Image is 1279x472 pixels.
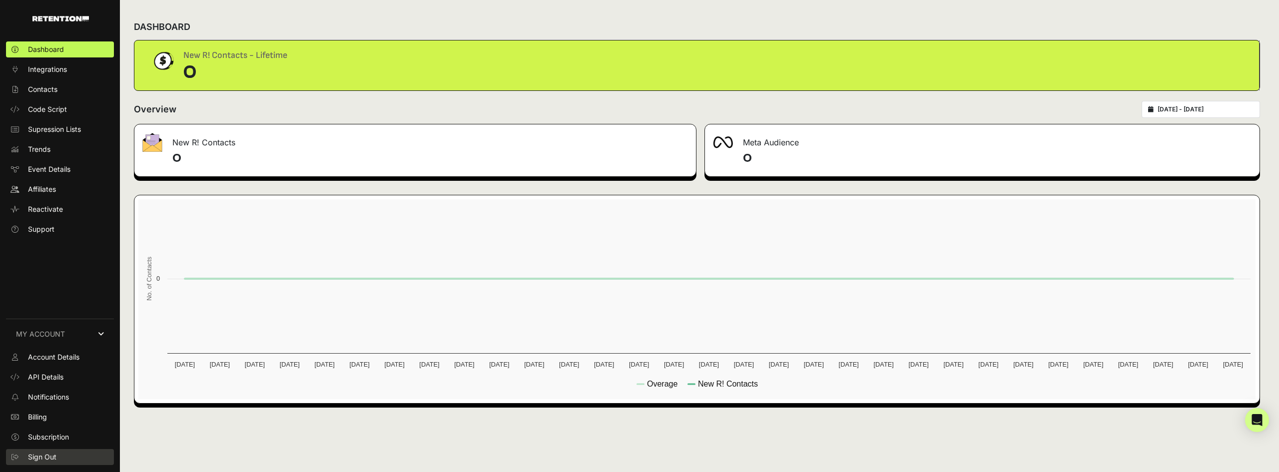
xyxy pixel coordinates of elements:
span: Dashboard [28,44,64,54]
text: [DATE] [804,361,824,368]
text: [DATE] [1153,361,1173,368]
a: API Details [6,369,114,385]
a: Trends [6,141,114,157]
div: New R! Contacts - Lifetime [183,48,287,62]
a: Subscription [6,429,114,445]
a: Integrations [6,61,114,77]
h4: 0 [172,150,688,166]
span: Code Script [28,104,67,114]
span: Subscription [28,432,69,442]
text: [DATE] [489,361,509,368]
text: No. of Contacts [145,257,153,301]
a: Affiliates [6,181,114,197]
span: Affiliates [28,184,56,194]
text: Overage [647,380,677,388]
div: Open Intercom Messenger [1245,408,1269,432]
span: Notifications [28,392,69,402]
img: Retention.com [32,16,89,21]
text: 0 [156,275,160,282]
text: [DATE] [1048,361,1068,368]
img: fa-meta-2f981b61bb99beabf952f7030308934f19ce035c18b003e963880cc3fabeebb7.png [713,136,733,148]
text: [DATE] [245,361,265,368]
text: [DATE] [559,361,579,368]
text: [DATE] [419,361,439,368]
span: Billing [28,412,47,422]
text: [DATE] [349,361,369,368]
text: [DATE] [454,361,474,368]
text: [DATE] [908,361,928,368]
div: New R! Contacts [134,124,696,154]
a: Dashboard [6,41,114,57]
span: Integrations [28,64,67,74]
a: Contacts [6,81,114,97]
div: 0 [183,62,287,82]
text: [DATE] [1223,361,1243,368]
span: Reactivate [28,204,63,214]
text: [DATE] [384,361,404,368]
img: fa-envelope-19ae18322b30453b285274b1b8af3d052b27d846a4fbe8435d1a52b978f639a2.png [142,133,162,152]
a: Reactivate [6,201,114,217]
text: [DATE] [1118,361,1138,368]
a: Supression Lists [6,121,114,137]
text: [DATE] [315,361,335,368]
span: Contacts [28,84,57,94]
text: [DATE] [1083,361,1103,368]
text: [DATE] [175,361,195,368]
a: Event Details [6,161,114,177]
a: Support [6,221,114,237]
text: [DATE] [1188,361,1208,368]
span: Sign Out [28,452,56,462]
span: MY ACCOUNT [16,329,65,339]
img: dollar-coin-05c43ed7efb7bc0c12610022525b4bbbb207c7efeef5aecc26f025e68dcafac9.png [150,48,175,73]
a: Account Details [6,349,114,365]
text: [DATE] [874,361,894,368]
text: [DATE] [699,361,719,368]
div: Meta Audience [705,124,1260,154]
span: API Details [28,372,63,382]
a: MY ACCOUNT [6,319,114,349]
text: [DATE] [769,361,789,368]
span: Support [28,224,54,234]
text: [DATE] [594,361,614,368]
span: Supression Lists [28,124,81,134]
text: [DATE] [839,361,859,368]
span: Trends [28,144,50,154]
h4: 0 [743,150,1252,166]
text: [DATE] [978,361,998,368]
text: [DATE] [280,361,300,368]
text: [DATE] [210,361,230,368]
text: [DATE] [629,361,649,368]
text: [DATE] [524,361,544,368]
span: Event Details [28,164,70,174]
h2: Overview [134,102,176,116]
span: Account Details [28,352,79,362]
a: Sign Out [6,449,114,465]
text: [DATE] [943,361,963,368]
a: Billing [6,409,114,425]
h2: DASHBOARD [134,20,190,34]
text: [DATE] [1013,361,1033,368]
text: [DATE] [734,361,754,368]
text: New R! Contacts [698,380,758,388]
text: [DATE] [664,361,684,368]
a: Notifications [6,389,114,405]
a: Code Script [6,101,114,117]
